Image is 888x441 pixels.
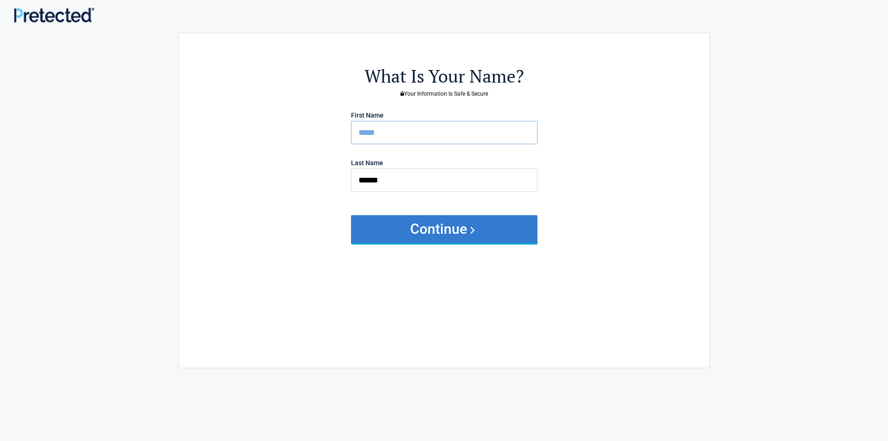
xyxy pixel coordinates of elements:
[230,91,658,97] h3: Your Information Is Safe & Secure
[230,64,658,88] h2: What Is Your Name?
[14,7,94,22] img: Main Logo
[351,160,383,166] label: Last Name
[351,112,384,119] label: First Name
[351,215,537,243] button: Continue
